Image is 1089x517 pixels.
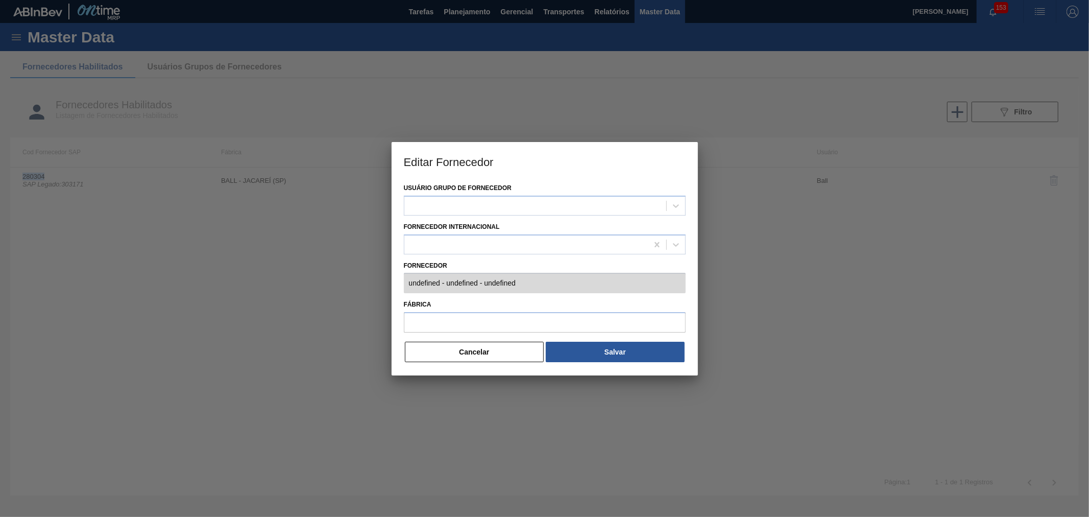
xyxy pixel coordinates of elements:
label: Fábrica [404,297,686,312]
label: Fornecedor Internacional [404,223,500,230]
label: Fornecedor [404,258,686,273]
h3: Editar Fornecedor [392,142,698,181]
button: Cancelar [405,342,544,362]
label: Usuário Grupo de Fornecedor [404,184,512,192]
button: Salvar [546,342,684,362]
